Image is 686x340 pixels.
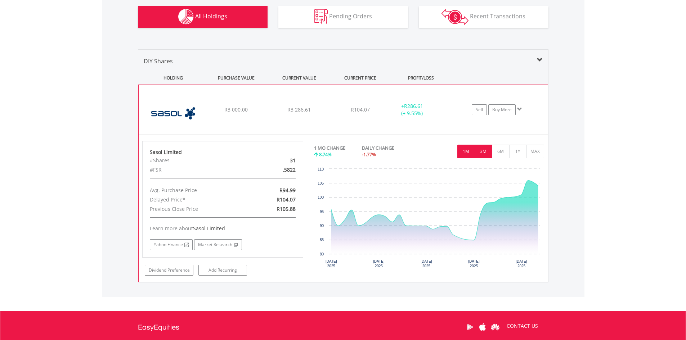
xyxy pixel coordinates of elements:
div: CURRENT PRICE [331,71,389,85]
span: Recent Transactions [470,12,525,20]
span: DIY Shares [144,57,173,65]
a: Buy More [488,104,516,115]
text: 85 [320,238,324,242]
a: CONTACT US [502,316,543,336]
span: R3 000.00 [224,106,248,113]
a: Apple [476,316,489,338]
div: Avg. Purchase Price [144,186,249,195]
div: 31 [249,156,301,165]
div: DAILY CHANGE [362,145,420,151]
span: R104.07 [351,106,370,113]
div: Delayed Price* [144,195,249,204]
button: Pending Orders [278,6,408,28]
span: R94.99 [279,187,296,194]
img: pending_instructions-wht.png [314,9,328,24]
span: Pending Orders [329,12,372,20]
text: [DATE] 2025 [516,259,527,268]
div: CURRENT VALUE [269,71,330,85]
div: + (+ 9.55%) [385,103,439,117]
text: [DATE] 2025 [421,259,432,268]
div: 1 MO CHANGE [314,145,345,151]
button: 1Y [509,145,527,158]
text: [DATE] 2025 [373,259,385,268]
img: EQU.ZA.SOL.png [142,94,204,133]
span: R3 286.61 [287,106,311,113]
button: 6M [492,145,510,158]
a: Huawei [489,316,502,338]
svg: Interactive chart [314,165,544,273]
text: 100 [318,195,324,199]
text: 95 [320,210,324,214]
div: Sasol Limited [150,149,296,156]
a: Market Research [194,239,242,250]
button: All Holdings [138,6,268,28]
text: 105 [318,181,324,185]
div: #FSR [144,165,249,174]
span: All Holdings [195,12,227,20]
button: 3M [475,145,492,158]
button: 1M [457,145,475,158]
span: Sasol Limited [193,225,225,232]
text: [DATE] 2025 [326,259,337,268]
a: Sell [472,104,487,115]
a: Add Recurring [198,265,247,276]
span: R105.88 [277,205,296,212]
span: -1.77% [362,151,376,158]
a: Dividend Preference [145,265,193,276]
div: PURCHASE VALUE [206,71,267,85]
span: R286.61 [404,103,423,109]
button: Recent Transactions [419,6,548,28]
img: holdings-wht.png [178,9,194,24]
text: [DATE] 2025 [468,259,480,268]
span: R104.07 [277,196,296,203]
div: PROFIT/LOSS [390,71,452,85]
text: 80 [320,252,324,256]
text: 110 [318,167,324,171]
a: Yahoo Finance [150,239,193,250]
div: Learn more about [150,225,296,232]
text: 90 [320,224,324,228]
div: Chart. Highcharts interactive chart. [314,165,544,273]
span: 8.74% [319,151,332,158]
div: #Shares [144,156,249,165]
button: MAX [526,145,544,158]
img: transactions-zar-wht.png [441,9,468,25]
a: Google Play [464,316,476,338]
div: .5822 [249,165,301,174]
div: HOLDING [139,71,204,85]
div: Previous Close Price [144,204,249,214]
